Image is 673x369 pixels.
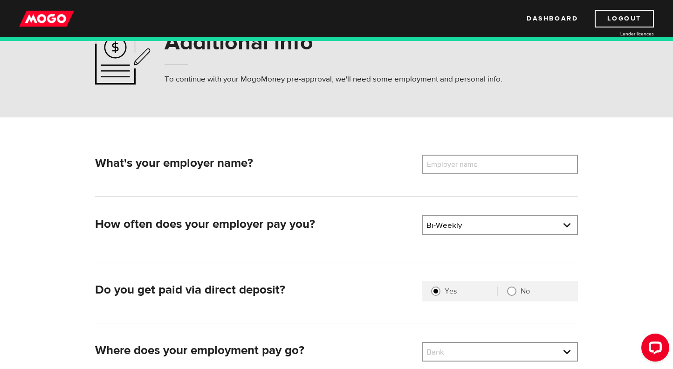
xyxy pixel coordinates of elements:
[431,287,440,296] input: Yes
[19,10,74,27] img: mogo_logo-11ee424be714fa7cbb0f0f49df9e16ec.png
[527,10,578,27] a: Dashboard
[165,30,502,55] h1: Additional info
[634,330,673,369] iframe: LiveChat chat widget
[595,10,654,27] a: Logout
[445,287,497,296] label: Yes
[95,217,415,232] h2: How often does your employer pay you?
[95,29,151,85] img: application-ef4f7aff46a5c1a1d42a38d909f5b40b.svg
[507,287,516,296] input: No
[584,30,654,37] a: Lender licences
[165,74,502,85] p: To continue with your MogoMoney pre-approval, we'll need some employment and personal info.
[521,287,569,296] label: No
[95,343,415,358] h2: Where does your employment pay go?
[422,155,497,174] label: Employer name
[95,283,415,297] h2: Do you get paid via direct deposit?
[95,156,415,171] h2: What's your employer name?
